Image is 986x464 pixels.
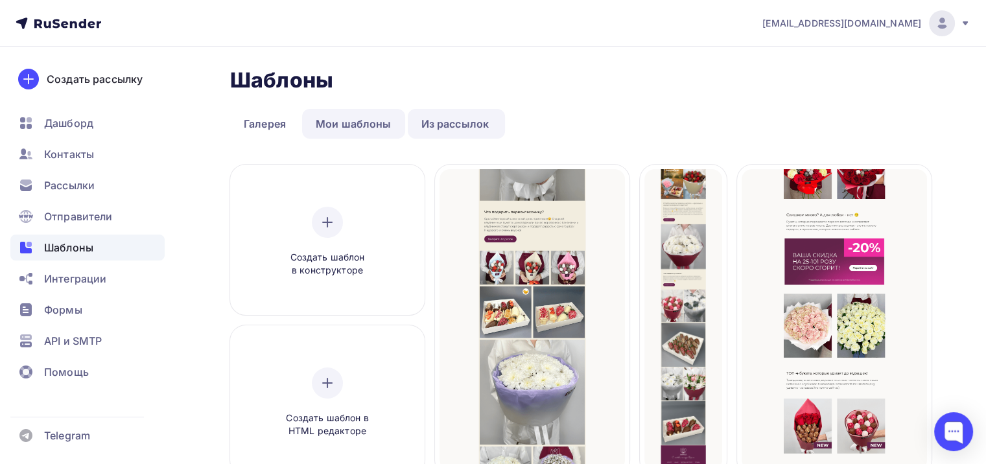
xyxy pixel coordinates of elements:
[10,110,165,136] a: Дашборд
[10,297,165,323] a: Формы
[10,141,165,167] a: Контакты
[302,109,405,139] a: Мои шаблоны
[762,17,921,30] span: [EMAIL_ADDRESS][DOMAIN_NAME]
[266,412,389,438] span: Создать шаблон в HTML редакторе
[408,109,503,139] a: Из рассылок
[762,10,970,36] a: [EMAIL_ADDRESS][DOMAIN_NAME]
[44,178,95,193] span: Рассылки
[10,172,165,198] a: Рассылки
[44,428,90,443] span: Telegram
[47,71,143,87] div: Создать рассылку
[10,203,165,229] a: Отправители
[44,146,94,162] span: Контакты
[44,240,93,255] span: Шаблоны
[10,235,165,261] a: Шаблоны
[44,209,113,224] span: Отправители
[44,271,106,286] span: Интеграции
[230,67,333,93] h2: Шаблоны
[266,251,389,277] span: Создать шаблон в конструкторе
[44,364,89,380] span: Помощь
[44,115,93,131] span: Дашборд
[230,109,299,139] a: Галерея
[44,333,102,349] span: API и SMTP
[44,302,82,318] span: Формы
